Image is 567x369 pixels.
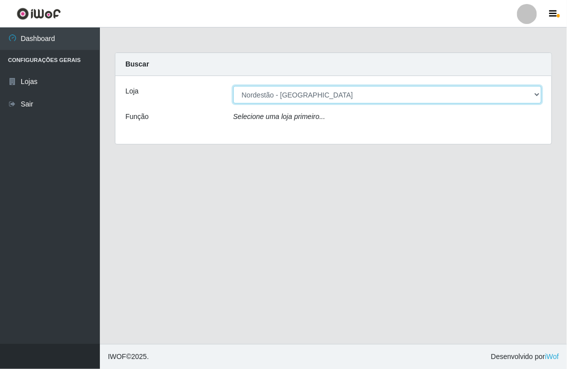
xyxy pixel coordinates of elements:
i: Selecione uma loja primeiro... [233,112,325,120]
a: iWof [545,352,559,360]
span: © 2025 . [108,351,149,362]
strong: Buscar [125,60,149,68]
label: Função [125,111,149,122]
span: Desenvolvido por [491,351,559,362]
label: Loja [125,86,138,96]
span: IWOF [108,352,126,360]
img: CoreUI Logo [16,7,61,20]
